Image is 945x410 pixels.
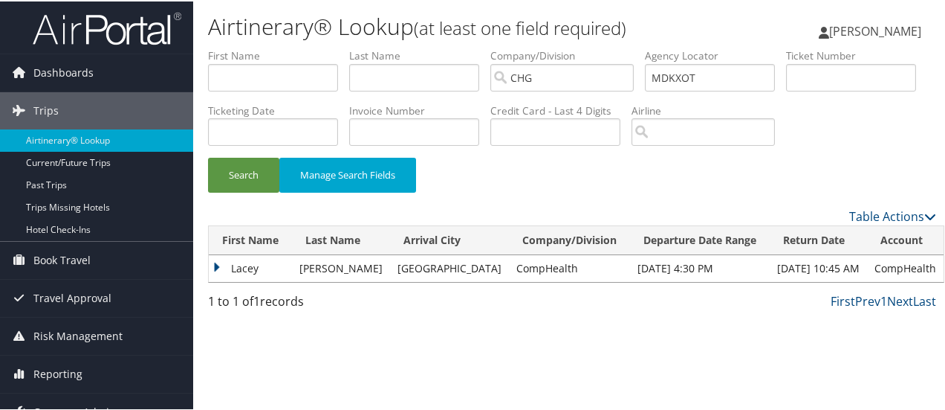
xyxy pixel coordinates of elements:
[509,254,630,281] td: CompHealth
[630,254,770,281] td: [DATE] 4:30 PM
[279,156,416,191] button: Manage Search Fields
[253,292,260,308] span: 1
[786,47,927,62] label: Ticket Number
[33,53,94,90] span: Dashboards
[490,47,645,62] label: Company/Division
[208,156,279,191] button: Search
[414,14,626,39] small: (at least one field required)
[490,102,631,117] label: Credit Card - Last 4 Digits
[880,292,887,308] a: 1
[509,225,630,254] th: Company/Division
[208,291,374,316] div: 1 to 1 of records
[33,278,111,315] span: Travel Approval
[33,316,123,353] span: Risk Management
[887,292,913,308] a: Next
[292,225,390,254] th: Last Name: activate to sort column ascending
[855,292,880,308] a: Prev
[770,225,867,254] th: Return Date: activate to sort column ascending
[390,225,509,254] th: Arrival City: activate to sort column ascending
[390,254,509,281] td: [GEOGRAPHIC_DATA]
[867,225,944,254] th: Account: activate to sort column ascending
[631,102,786,117] label: Airline
[208,102,349,117] label: Ticketing Date
[829,22,921,38] span: [PERSON_NAME]
[819,7,936,52] a: [PERSON_NAME]
[33,10,181,45] img: airportal-logo.png
[292,254,390,281] td: [PERSON_NAME]
[209,225,292,254] th: First Name: activate to sort column ascending
[831,292,855,308] a: First
[208,10,693,41] h1: Airtinerary® Lookup
[849,207,936,223] a: Table Actions
[770,254,867,281] td: [DATE] 10:45 AM
[33,91,59,128] span: Trips
[630,225,770,254] th: Departure Date Range: activate to sort column ascending
[349,47,490,62] label: Last Name
[913,292,936,308] a: Last
[645,47,786,62] label: Agency Locator
[209,254,292,281] td: Lacey
[349,102,490,117] label: Invoice Number
[33,240,91,278] span: Book Travel
[867,254,944,281] td: CompHealth
[33,354,82,391] span: Reporting
[208,47,349,62] label: First Name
